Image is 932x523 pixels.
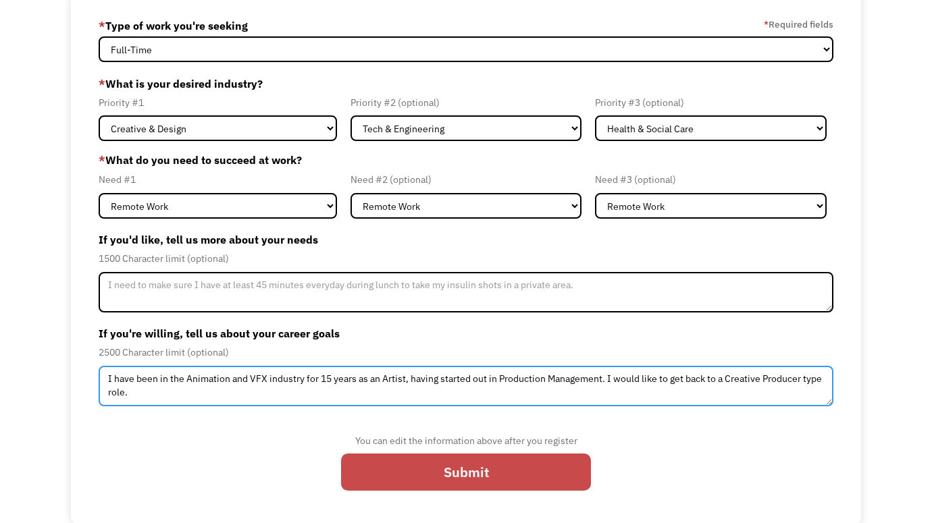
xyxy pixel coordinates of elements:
label: Type of work you're seeking [99,15,248,36]
input: Submit [341,453,591,491]
label: What is your desired industry? [99,73,833,94]
div: Priority #1 [99,94,336,111]
div: 1500 Character limit (optional) [99,250,833,267]
label: If you're willing, tell us about your career goals [99,323,833,344]
div: Priority #3 (optional) [595,94,826,111]
form: Member-Update-Form-Step2 [99,15,833,501]
div: Priority #2 (optional) [351,94,581,111]
div: Need #2 (optional) [351,171,581,188]
div: You can edit the information above after you register [341,433,591,449]
div: Need #3 (optional) [595,171,826,188]
label: Required fields [764,16,833,32]
label: What do you need to succeed at work? [99,152,833,168]
label: If you'd like, tell us more about your needs [99,229,833,250]
div: 2500 Character limit (optional) [99,344,833,360]
div: Need #1 [99,171,336,188]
